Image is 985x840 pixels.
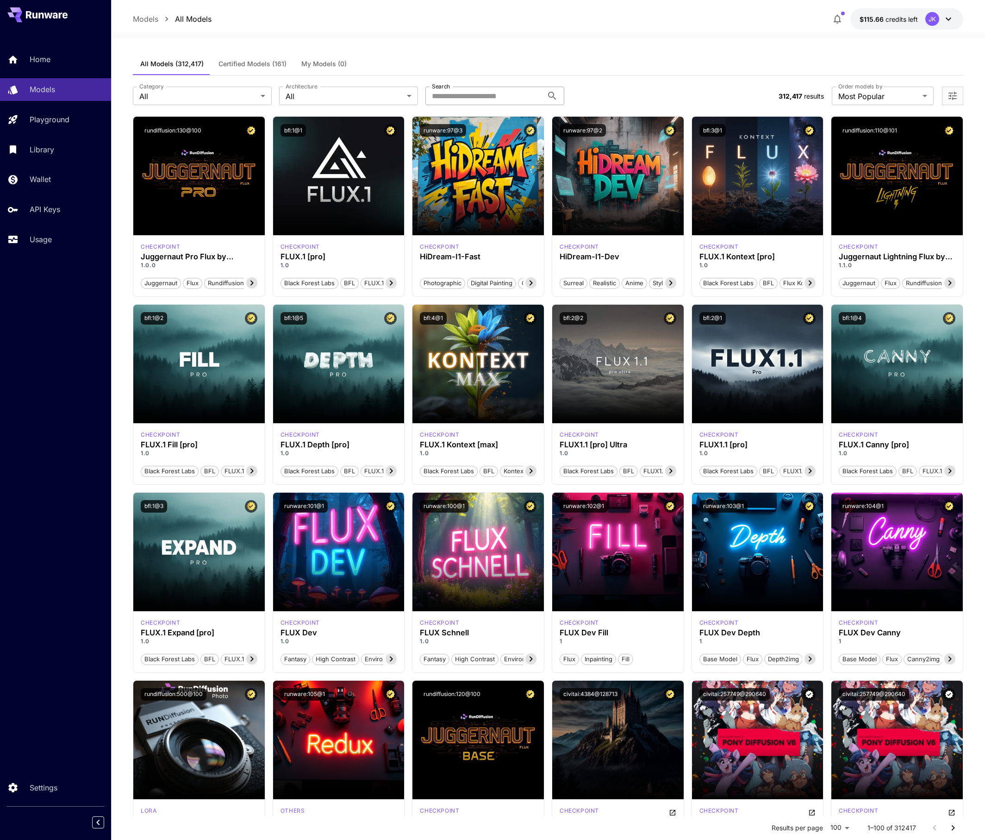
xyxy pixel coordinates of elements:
[420,628,536,637] div: FLUX Schnell
[699,243,739,251] p: checkpoint
[141,628,257,637] h3: FLUX.1 Expand [pro]
[384,312,397,325] button: Certified Model – Vetted for best performance and includes a commercial license.
[839,653,880,665] button: Base model
[808,807,816,818] button: Open in CivitAI
[640,465,700,477] button: FLUX1.1 [pro] Ultra
[500,653,544,665] button: Environment
[948,807,955,818] button: Open in CivitAI
[281,440,397,449] h3: FLUX.1 Depth [pro]
[218,60,287,68] span: Certified Models (161)
[885,15,918,23] span: credits left
[281,653,310,665] button: Fantasy
[205,279,247,288] span: rundiffusion
[361,277,404,289] button: FLUX.1 [pro]
[699,124,726,137] button: bfl:3@1
[760,279,777,288] span: BFL
[99,814,111,831] div: Collapse sidebar
[133,13,158,25] p: Models
[560,655,579,664] span: Flux
[420,277,465,289] button: Photographic
[699,431,739,439] div: fluxpro
[452,655,498,664] span: High Contrast
[699,688,770,701] button: civitai:257749@290640
[903,279,945,288] span: rundiffusion
[839,637,955,646] p: 1
[281,431,320,439] p: checkpoint
[839,243,878,251] p: checkpoint
[839,243,878,251] div: FLUX.1 D
[141,243,180,251] p: checkpoint
[281,124,306,137] button: bfl:1@1
[618,655,633,664] span: Fill
[699,628,816,637] h3: FLUX Dev Depth
[139,91,257,102] span: All
[141,440,257,449] h3: FLUX.1 Fill [pro]
[281,637,397,646] p: 1.0
[699,440,816,449] h3: FLUX1.1 [pro]
[560,628,676,637] h3: FLUX Dev Fill
[779,92,802,100] span: 312,417
[524,500,536,513] button: Certified Model – Vetted for best performance and includes a commercial license.
[699,449,816,458] p: 1.0
[839,465,897,477] button: Black Forest Labs
[622,277,647,289] button: Anime
[281,619,320,627] p: checkpoint
[943,312,955,325] button: Certified Model – Vetted for best performance and includes a commercial license.
[780,467,824,476] span: FLUX1.1 [pro]
[221,465,274,477] button: FLUX.1 Fill [pro]
[560,277,587,289] button: Surreal
[560,243,599,251] p: checkpoint
[361,279,403,288] span: FLUX.1 [pro]
[560,440,676,449] h3: FLUX1.1 [pro] Ultra
[581,653,616,665] button: Inpainting
[759,277,778,289] button: BFL
[902,277,946,289] button: rundiffusion
[524,124,536,137] button: Certified Model – Vetted for best performance and includes a commercial license.
[839,440,955,449] div: FLUX.1 Canny [pro]
[420,124,466,137] button: runware:97@3
[420,619,459,627] div: FLUX.1 S
[618,653,633,665] button: Fill
[341,279,358,288] span: BFL
[451,653,499,665] button: High Contrast
[420,279,465,288] span: Photographic
[200,465,219,477] button: BFL
[904,653,943,665] button: canny2img
[560,124,606,137] button: runware:97@2
[312,653,359,665] button: High Contrast
[420,467,477,476] span: Black Forest Labs
[839,277,879,289] button: juggernaut
[838,91,919,102] span: Most Popular
[281,807,305,815] p: others
[524,312,536,325] button: Certified Model – Vetted for best performance and includes a commercial license.
[420,252,536,261] h3: HiDream-I1-Fast
[281,688,329,701] button: runware:105@1
[699,431,739,439] p: checkpoint
[286,91,403,102] span: All
[420,637,536,646] p: 1.0
[480,467,498,476] span: BFL
[839,252,955,261] h3: Juggernaut Lightning Flux by RunDiffusion
[420,807,459,815] p: checkpoint
[664,500,676,513] button: Certified Model – Vetted for best performance and includes a commercial license.
[560,431,599,439] p: checkpoint
[590,279,619,288] span: Realistic
[141,312,167,325] button: bfl:1@2
[699,252,816,261] h3: FLUX.1 Kontext [pro]
[944,819,962,837] button: Go to next page
[881,277,900,289] button: flux
[518,279,553,288] span: Cinematic
[759,465,778,477] button: BFL
[281,449,397,458] p: 1.0
[560,252,676,261] div: HiDream-I1-Dev
[141,431,180,439] p: checkpoint
[560,637,676,646] p: 1
[919,467,982,476] span: FLUX.1 Canny [pro]
[560,807,599,818] div: SD 1.5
